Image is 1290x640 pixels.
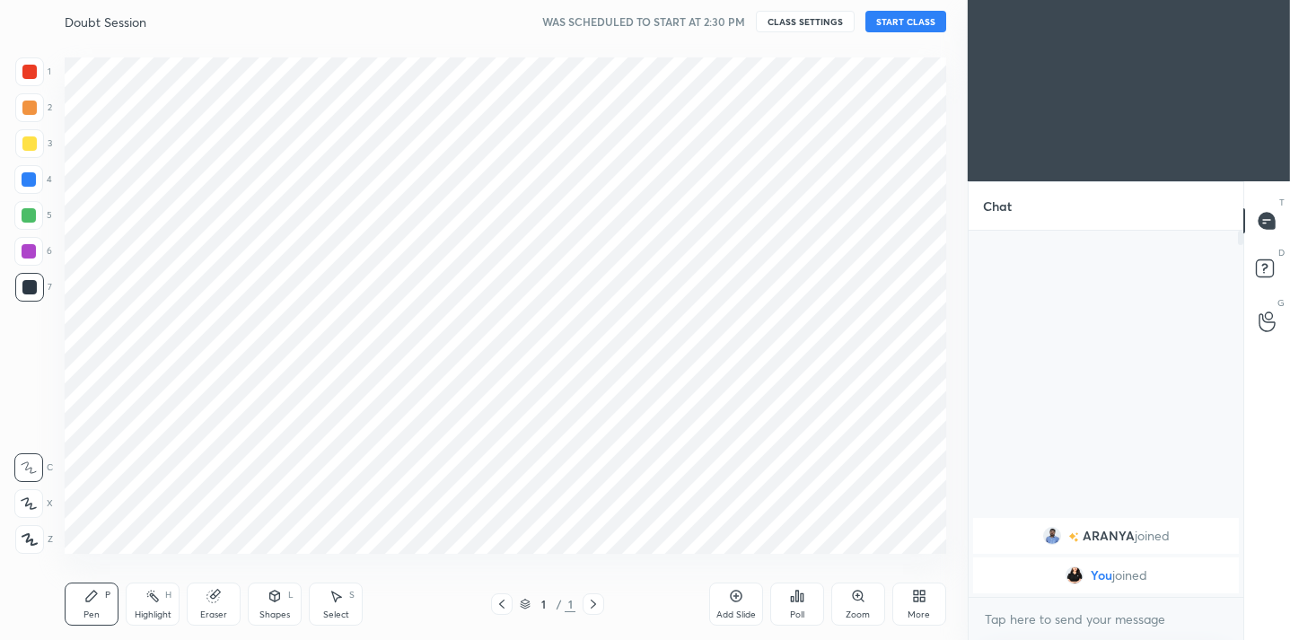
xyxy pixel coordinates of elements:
[1067,532,1078,542] img: no-rating-badge.077c3623.svg
[1042,527,1060,545] img: 8a7ccf06135c469fa8f7bcdf48b07b1b.png
[1277,296,1285,310] p: G
[1134,529,1169,543] span: joined
[1090,568,1111,583] span: You
[969,182,1026,230] p: Chat
[1111,568,1146,583] span: joined
[1082,529,1134,543] span: ARANYA
[969,514,1243,597] div: grid
[1278,246,1285,259] p: D
[1065,566,1083,584] img: 4a770520920d42f4a83b4b5e06273ada.png
[1279,196,1285,209] p: T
